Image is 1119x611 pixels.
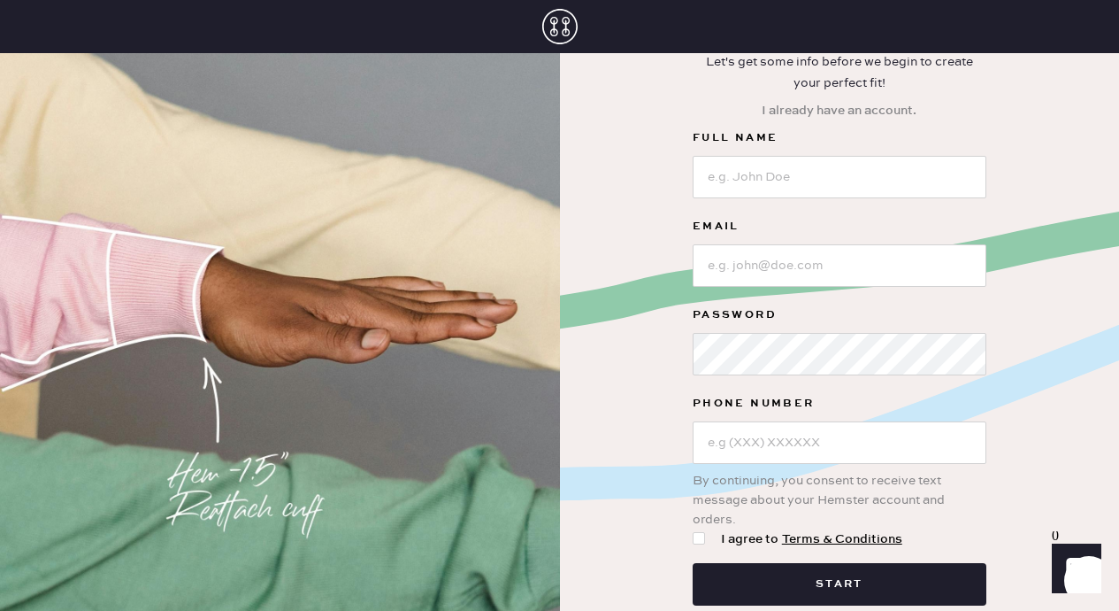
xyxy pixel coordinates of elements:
button: I already have an account. [751,94,927,128]
div: By continuing, you consent to receive text message about your Hemster account and orders. [693,464,986,530]
span: I agree to [721,530,902,549]
p: Let's get some info before we begin to create your perfect fit! [694,51,985,94]
label: Password [693,305,986,326]
label: Phone Number [693,393,986,414]
iframe: Front Chat [1035,531,1111,607]
input: e.g. john@doe.com [693,244,986,287]
input: e.g. John Doe [693,156,986,198]
input: e.g (XXX) XXXXXX [693,422,986,464]
label: Email [693,216,986,237]
button: Start [693,563,986,606]
a: Terms & Conditions [782,531,902,547]
label: Full Name [693,128,986,149]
